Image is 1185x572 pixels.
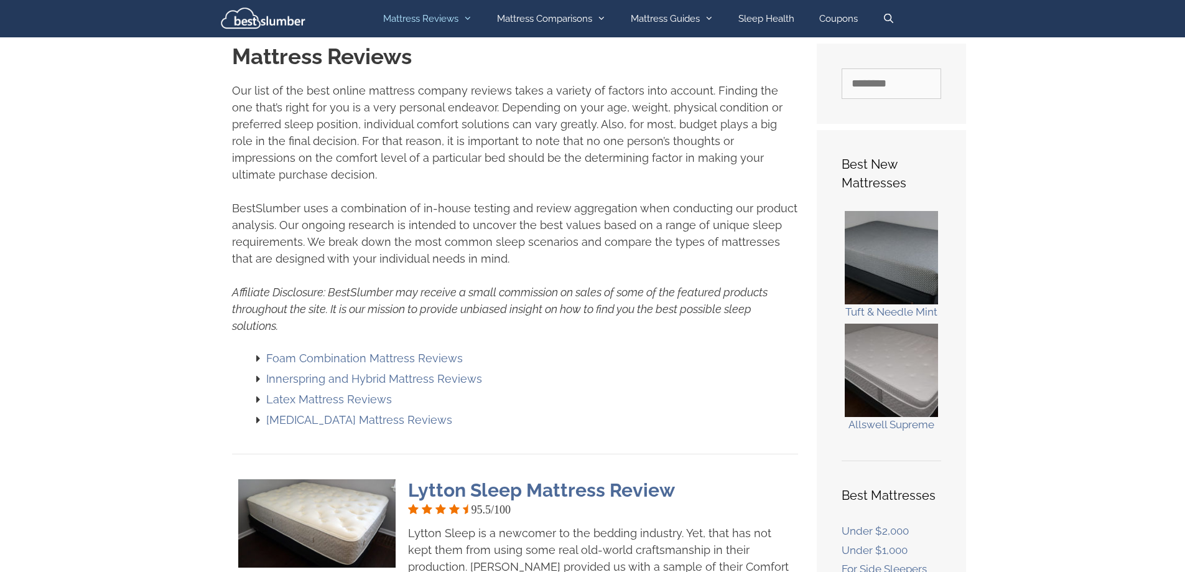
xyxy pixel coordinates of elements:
[842,486,941,505] h4: Best Mattresses
[842,155,941,192] h4: Best New Mattresses
[266,372,482,385] a: Innerspring and Hybrid Mattress Reviews
[842,525,909,537] a: Under $2,000
[232,284,798,347] div: Affiliate Disclosure: BestSlumber may receive a small commission on sales of some of the featured...
[408,479,675,501] a: Lytton Sleep Mattress Review
[845,211,938,304] img: Tuft and Needle Mint Mattress
[232,82,798,183] p: Our list of the best online mattress company reviews takes a variety of factors into account. Fin...
[848,418,934,431] a: Allswell Supreme
[238,479,396,568] img: Lytton Sleep Mattress Review
[266,352,463,365] a: Foam Combination Mattress Reviews
[845,324,938,417] img: Allswell Supreme Mattress
[845,306,937,318] a: Tuft & Needle Mint
[472,502,511,518] span: 95.5/100
[232,44,798,70] h1: Mattress Reviews
[232,200,798,267] p: BestSlumber uses a combination of in-house testing and review aggregation when conducting our pro...
[266,413,452,426] a: [MEDICAL_DATA] Mattress Reviews
[266,393,392,406] a: Latex Mattress Reviews
[842,544,908,556] a: Under $1,000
